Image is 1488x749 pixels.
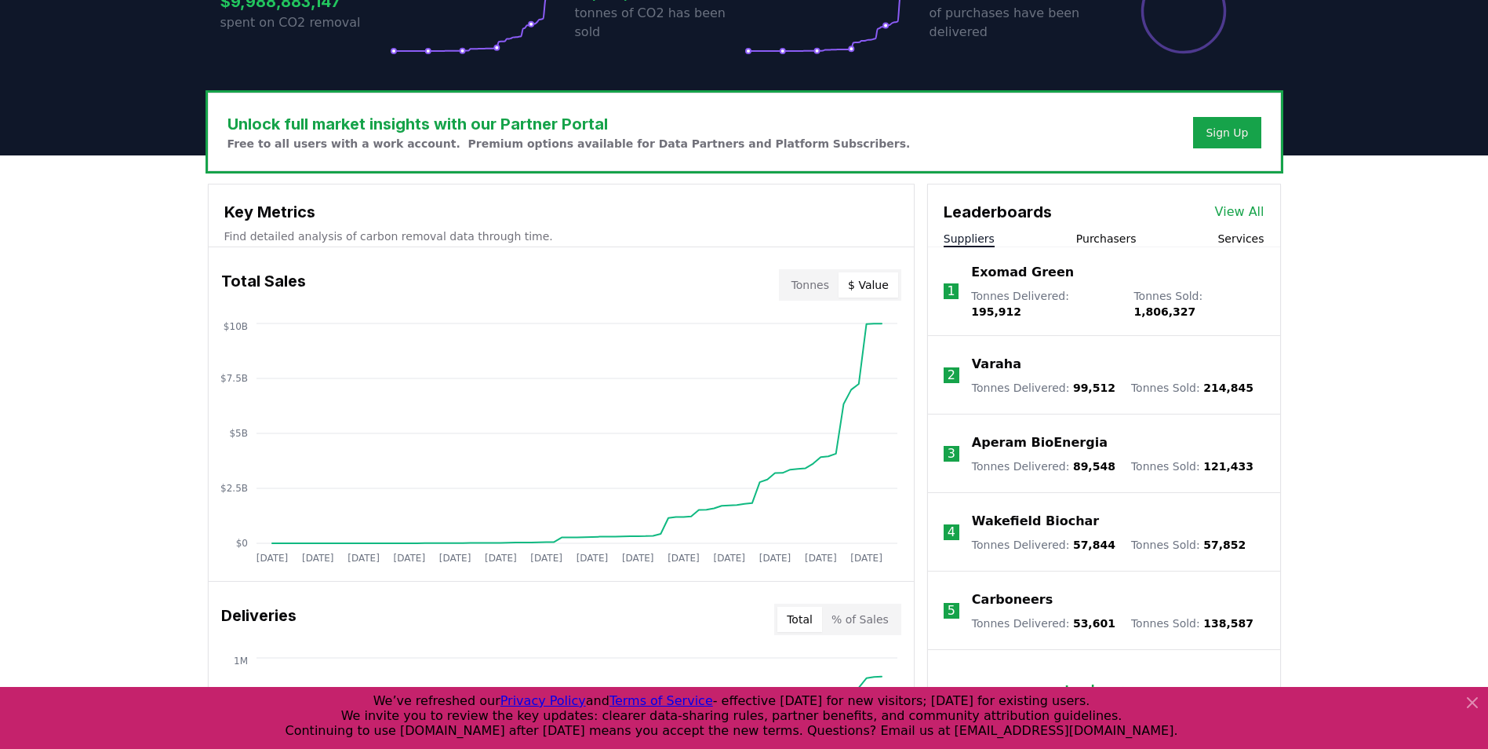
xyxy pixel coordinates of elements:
tspan: [DATE] [621,553,653,564]
span: 214,845 [1203,382,1253,394]
span: 89,548 [1073,460,1115,473]
tspan: $5B [229,428,248,439]
span: 138,587 [1203,617,1253,630]
a: Aperam BioEnergia [972,433,1108,452]
p: Tonnes Delivered : [971,288,1118,320]
p: 5 [948,601,955,620]
a: Varaha [972,355,1021,374]
p: 2 [948,366,955,385]
a: Wakefield Biochar [972,512,1099,531]
p: 1 [947,282,955,301]
a: Sign Up [1206,125,1248,141]
a: Exomad Green [971,263,1074,282]
span: 99,512 [1073,382,1115,394]
span: 1,806,327 [1133,305,1195,318]
p: Tonnes Sold : [1131,616,1253,631]
tspan: [DATE] [668,553,700,564]
button: Purchasers [1076,231,1137,247]
a: Carboneers [972,590,1053,609]
p: Tonnes Delivered : [972,459,1115,474]
button: Suppliers [944,231,995,247]
tspan: $0 [235,538,247,549]
span: 57,852 [1203,539,1246,551]
p: Free to all users with a work account. Premium options available for Data Partners and Platform S... [227,136,911,152]
h3: Deliveries [221,604,297,635]
tspan: [DATE] [530,553,562,564]
button: Tonnes [782,272,839,298]
span: 53,601 [1073,617,1115,630]
button: Load more [1052,674,1155,705]
tspan: [DATE] [301,553,333,564]
tspan: [DATE] [347,553,380,564]
button: Sign Up [1193,117,1261,148]
tspan: $7.5B [220,373,248,384]
tspan: $10B [223,321,247,332]
a: View All [1215,203,1264,221]
h3: Key Metrics [224,200,898,224]
p: Tonnes Sold : [1131,537,1246,553]
span: 121,433 [1203,460,1253,473]
p: tonnes of CO2 has been sold [575,4,744,42]
tspan: [DATE] [438,553,471,564]
p: Tonnes Delivered : [972,616,1115,631]
button: Total [777,607,822,632]
button: % of Sales [822,607,898,632]
h3: Unlock full market insights with our Partner Portal [227,112,911,136]
tspan: [DATE] [850,553,882,564]
tspan: [DATE] [256,553,288,564]
p: of purchases have been delivered [930,4,1099,42]
tspan: [DATE] [485,553,517,564]
tspan: [DATE] [759,553,791,564]
h3: Total Sales [221,269,306,301]
p: Tonnes Sold : [1131,380,1253,396]
span: 57,844 [1073,539,1115,551]
tspan: [DATE] [393,553,425,564]
p: Find detailed analysis of carbon removal data through time. [224,228,898,244]
p: Tonnes Sold : [1133,288,1264,320]
tspan: [DATE] [576,553,608,564]
tspan: [DATE] [805,553,837,564]
p: spent on CO2 removal [220,13,390,32]
p: Tonnes Delivered : [972,380,1115,396]
button: Services [1217,231,1264,247]
tspan: [DATE] [713,553,745,564]
p: Tonnes Delivered : [972,537,1115,553]
tspan: 1M [234,656,248,667]
p: 3 [948,444,955,463]
button: $ Value [839,272,898,298]
p: 4 [948,523,955,542]
p: Tonnes Sold : [1131,459,1253,474]
p: Load more [1064,681,1130,697]
span: 195,912 [971,305,1021,318]
h3: Leaderboards [944,200,1052,224]
tspan: $2.5B [220,483,248,494]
